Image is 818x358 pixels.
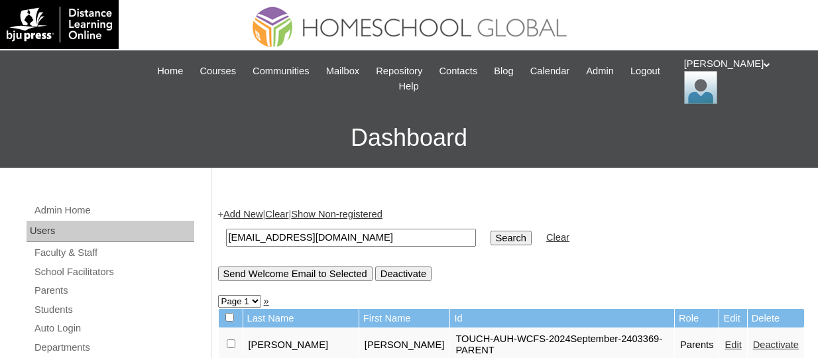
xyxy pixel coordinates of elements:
input: Send Welcome Email to Selected [218,267,373,281]
span: Home [157,64,183,79]
a: Admin [579,64,620,79]
td: Last Name [243,309,359,328]
a: Deactivate [753,339,799,350]
h3: Dashboard [7,108,811,168]
a: Mailbox [320,64,367,79]
div: Users [27,221,194,242]
div: [PERSON_NAME] [684,57,805,104]
a: Communities [246,64,316,79]
span: Courses [200,64,236,79]
td: Role [675,309,719,328]
a: Auto Login [33,320,194,337]
input: Search [226,229,476,247]
td: Id [450,309,674,328]
a: Parents [33,282,194,299]
td: First Name [359,309,450,328]
a: Faculty & Staff [33,245,194,261]
span: Contacts [439,64,477,79]
a: Clear [265,209,288,219]
a: Students [33,302,194,318]
a: Edit [725,339,741,350]
span: Repository [376,64,422,79]
a: Logout [624,64,667,79]
a: Add New [223,209,263,219]
a: Admin Home [33,202,194,219]
a: Blog [487,64,520,79]
a: Contacts [432,64,484,79]
a: Clear [546,232,569,243]
span: Logout [630,64,660,79]
span: Blog [494,64,513,79]
a: Departments [33,339,194,356]
img: logo-white.png [7,7,112,42]
span: Calendar [530,64,569,79]
input: Deactivate [375,267,432,281]
a: Show Non-registered [291,209,382,219]
span: Mailbox [326,64,360,79]
input: Search [491,231,532,245]
td: Delete [748,309,804,328]
td: Edit [719,309,746,328]
a: School Facilitators [33,264,194,280]
span: Admin [586,64,614,79]
a: Calendar [524,64,576,79]
a: Home [150,64,190,79]
a: Repository [369,64,429,79]
a: Help [392,79,425,94]
img: Leslie Samaniego [684,71,717,104]
span: Communities [253,64,310,79]
div: + | | [218,208,805,281]
span: Help [398,79,418,94]
a: » [264,296,269,306]
a: Courses [193,64,243,79]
